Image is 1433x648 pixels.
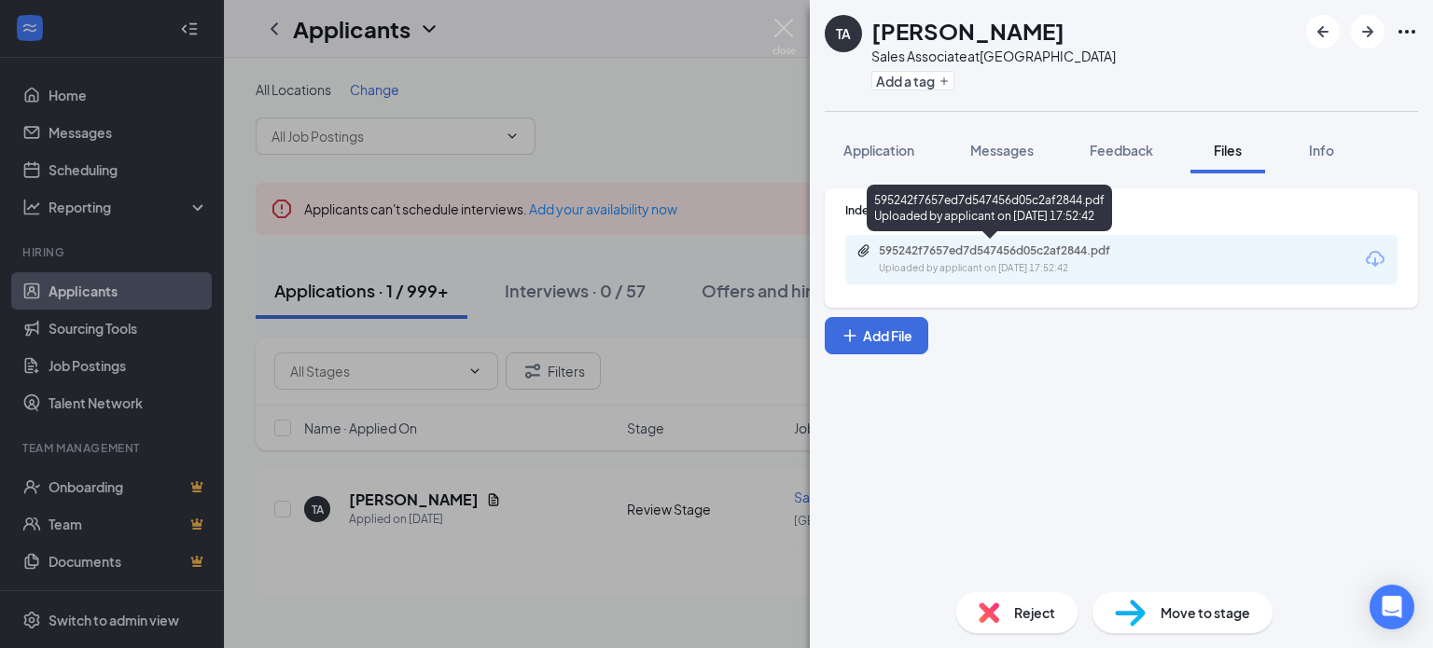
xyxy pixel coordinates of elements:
[856,243,871,258] svg: Paperclip
[843,142,914,159] span: Application
[879,261,1159,276] div: Uploaded by applicant on [DATE] 17:52:42
[1356,21,1379,43] svg: ArrowRight
[1309,142,1334,159] span: Info
[1364,248,1386,270] svg: Download
[836,24,851,43] div: TA
[856,243,1159,276] a: Paperclip595242f7657ed7d547456d05c2af2844.pdfUploaded by applicant on [DATE] 17:52:42
[1396,21,1418,43] svg: Ellipses
[871,47,1116,65] div: Sales Associate at [GEOGRAPHIC_DATA]
[970,142,1034,159] span: Messages
[871,15,1064,47] h1: [PERSON_NAME]
[1351,15,1384,48] button: ArrowRight
[1370,585,1414,629] div: Open Intercom Messenger
[1014,602,1055,623] span: Reject
[879,243,1140,258] div: 595242f7657ed7d547456d05c2af2844.pdf
[1214,142,1242,159] span: Files
[1161,602,1250,623] span: Move to stage
[841,326,859,345] svg: Plus
[1306,15,1340,48] button: ArrowLeftNew
[1090,142,1153,159] span: Feedback
[1312,21,1334,43] svg: ArrowLeftNew
[939,76,950,87] svg: Plus
[867,185,1112,231] div: 595242f7657ed7d547456d05c2af2844.pdf Uploaded by applicant on [DATE] 17:52:42
[871,71,954,90] button: PlusAdd a tag
[825,317,928,354] button: Add FilePlus
[845,202,1398,218] div: Indeed Resume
